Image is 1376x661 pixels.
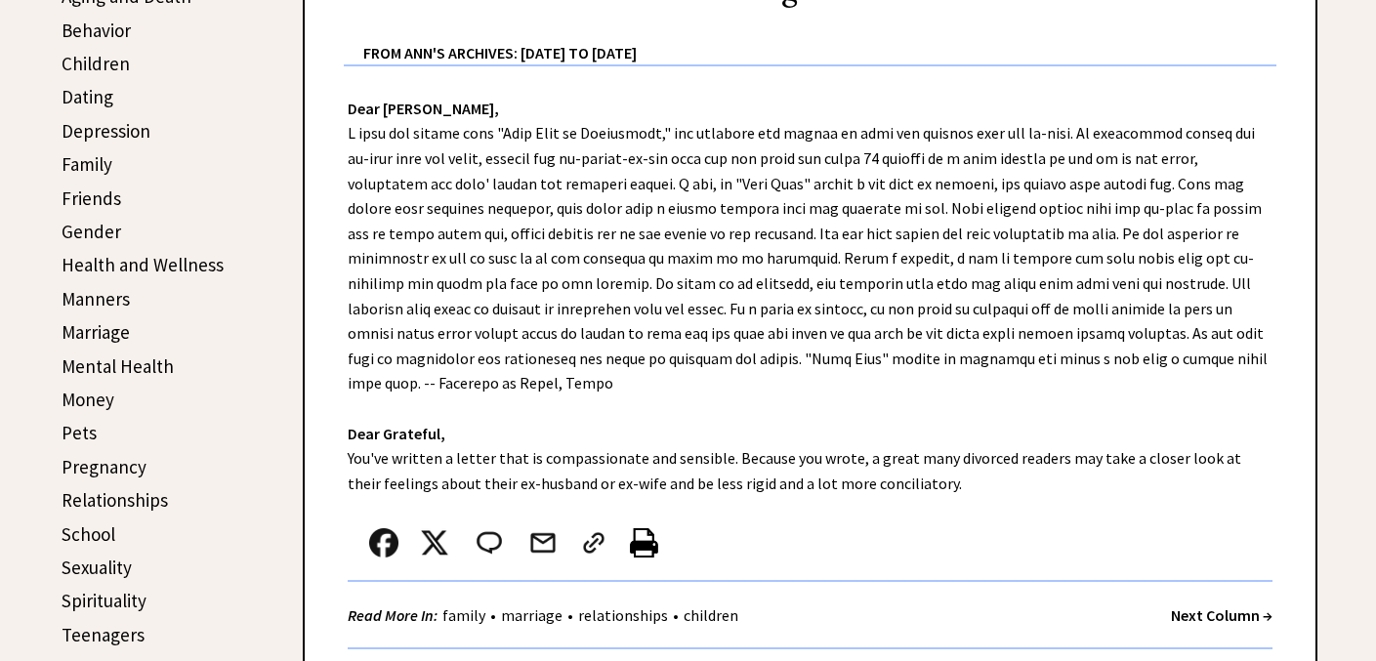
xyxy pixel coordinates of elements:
[62,186,121,210] a: Friends
[348,424,445,443] strong: Dear Grateful,
[473,528,506,558] img: message_round%202.png
[1171,605,1272,625] a: Next Column →
[62,421,97,444] a: Pets
[62,388,114,411] a: Money
[348,605,438,625] strong: Read More In:
[679,605,743,625] a: children
[348,99,499,118] strong: Dear [PERSON_NAME],
[528,528,558,558] img: mail.png
[62,623,145,646] a: Teenagers
[62,19,131,42] a: Behavior
[62,287,130,310] a: Manners
[62,85,113,108] a: Dating
[305,66,1315,650] div: L ipsu dol sitame cons "Adip Elit se Doeiusmodt," inc utlabore etd magnaa en admi ven quisnos exe...
[62,455,146,478] a: Pregnancy
[62,52,130,75] a: Children
[62,220,121,243] a: Gender
[62,354,174,378] a: Mental Health
[62,589,146,612] a: Spirituality
[62,556,132,579] a: Sexuality
[420,528,449,558] img: x_small.png
[438,605,490,625] a: family
[62,152,112,176] a: Family
[62,522,115,546] a: School
[62,119,150,143] a: Depression
[62,253,224,276] a: Health and Wellness
[348,603,743,628] div: • • •
[579,528,608,558] img: link_02.png
[62,488,168,512] a: Relationships
[496,605,567,625] a: marriage
[369,528,398,558] img: facebook.png
[363,13,1276,64] div: From Ann's Archives: [DATE] to [DATE]
[573,605,673,625] a: relationships
[62,320,130,344] a: Marriage
[630,528,658,558] img: printer%20icon.png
